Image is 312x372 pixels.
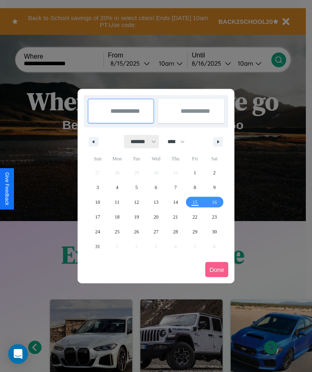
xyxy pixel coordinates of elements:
span: 19 [134,210,139,224]
span: Wed [146,152,165,165]
span: 11 [115,195,119,210]
button: 8 [185,180,204,195]
span: 2 [213,165,216,180]
span: 16 [212,195,217,210]
button: 10 [88,195,107,210]
button: 18 [107,210,126,224]
button: 24 [88,224,107,239]
span: 21 [173,210,178,224]
span: 7 [174,180,177,195]
button: 19 [127,210,146,224]
button: 3 [88,180,107,195]
button: 22 [185,210,204,224]
span: Thu [166,152,185,165]
button: 30 [205,224,224,239]
span: 14 [173,195,178,210]
button: 26 [127,224,146,239]
button: 15 [185,195,204,210]
button: 9 [205,180,224,195]
span: 30 [212,224,217,239]
button: 20 [146,210,165,224]
span: 9 [213,180,216,195]
span: 29 [193,224,197,239]
span: 10 [95,195,100,210]
span: 1 [194,165,196,180]
button: 23 [205,210,224,224]
span: 3 [96,180,99,195]
button: 2 [205,165,224,180]
span: 20 [154,210,158,224]
button: 28 [166,224,185,239]
span: Sat [205,152,224,165]
span: 6 [155,180,157,195]
button: 14 [166,195,185,210]
button: 13 [146,195,165,210]
button: Done [205,262,228,277]
span: 12 [134,195,139,210]
div: Open Intercom Messenger [8,344,28,364]
button: 29 [185,224,204,239]
span: 4 [116,180,118,195]
span: 13 [154,195,158,210]
button: 5 [127,180,146,195]
button: 1 [185,165,204,180]
span: Mon [107,152,126,165]
span: 24 [95,224,100,239]
button: 21 [166,210,185,224]
span: 22 [193,210,197,224]
span: 17 [95,210,100,224]
div: Give Feedback [4,172,10,205]
span: 26 [134,224,139,239]
button: 16 [205,195,224,210]
button: 11 [107,195,126,210]
button: 31 [88,239,107,254]
button: 25 [107,224,126,239]
span: 5 [135,180,138,195]
button: 17 [88,210,107,224]
button: 27 [146,224,165,239]
span: 31 [95,239,100,254]
button: 6 [146,180,165,195]
button: 12 [127,195,146,210]
button: 4 [107,180,126,195]
span: Tue [127,152,146,165]
span: 25 [115,224,119,239]
span: 18 [115,210,119,224]
span: 8 [194,180,196,195]
span: 28 [173,224,178,239]
span: Fri [185,152,204,165]
span: 23 [212,210,217,224]
span: 27 [154,224,158,239]
span: Sun [88,152,107,165]
span: 15 [193,195,197,210]
button: 7 [166,180,185,195]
